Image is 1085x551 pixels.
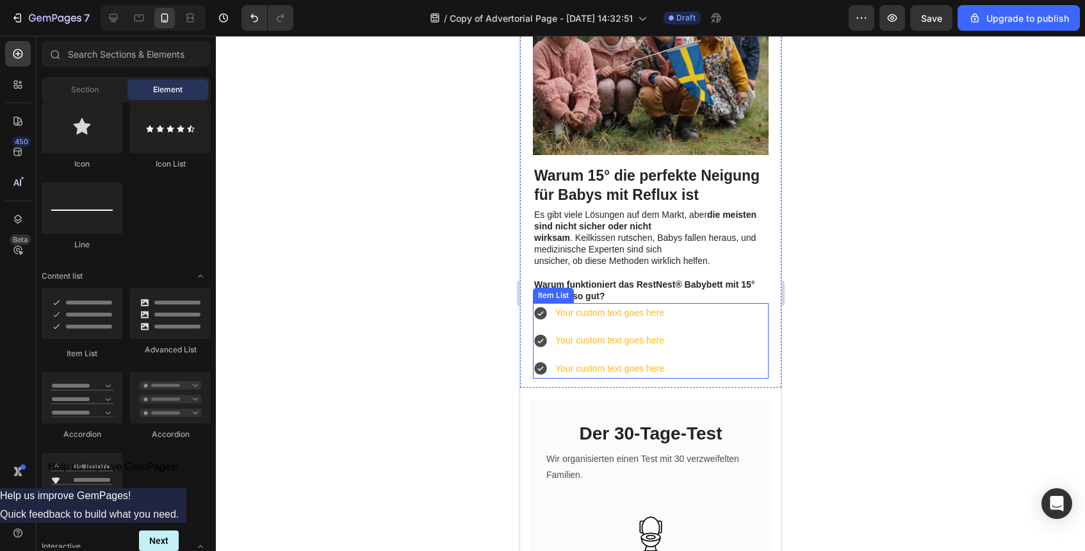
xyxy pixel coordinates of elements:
span: Save [921,13,942,24]
div: Upgrade to publish [968,12,1069,25]
p: 7 [84,10,90,26]
div: Beta [10,234,31,245]
div: Advanced List [130,344,211,356]
div: Accordion [130,429,211,440]
div: Line [42,239,122,251]
div: 450 [12,136,31,147]
div: Icon [42,158,122,170]
span: Element [153,84,183,95]
span: Copy of Advertorial Page - [DATE] 14:32:51 [450,12,633,25]
strong: Warum funktioniert das RestNest® Babybett mit 15° Neigung so gut? [14,243,234,265]
iframe: Design area [520,36,781,551]
span: Help us improve GemPages! [48,461,179,472]
div: Icon List [130,158,211,170]
strong: wirksam [14,197,50,207]
h2: Rich Text Editor. Editing area: main [13,129,249,170]
div: Your custom text goes here [33,295,146,315]
div: Item List [42,348,122,359]
button: Upgrade to publish [958,5,1080,31]
p: ⁠⁠⁠⁠⁠⁠⁠ [14,131,247,169]
strong: Der 30-Tage-Test [59,388,202,407]
button: Show survey - Help us improve GemPages! [48,461,179,488]
p: . Keilkissen rutschen, Babys fallen heraus, und medizinische Experten sind sich [14,196,247,219]
span: Section [71,84,99,95]
span: Draft [676,12,696,24]
p: unsicher, ob diese Methoden wirklich helfen. [14,219,247,231]
p: Wir organisierten einen Test mit 30 verzweifelten Familien. [26,415,235,447]
div: Accordion [42,429,122,440]
p: Es gibt viele Lösungen auf dem Markt, aber [14,173,247,196]
button: 7 [5,5,95,31]
span: Toggle open [190,266,211,286]
div: Undo/Redo [241,5,293,31]
div: Rich Text Editor. Editing area: main [13,172,249,268]
div: Open Intercom Messenger [1041,488,1072,519]
strong: die meisten sind nicht sicher oder nicht [14,174,236,195]
input: Search Sections & Elements [42,41,211,67]
strong: Warum 15° die perfekte Neigung für Babys mit Reflux ist [14,131,240,167]
div: Your custom text goes here [33,323,146,343]
div: Item List [15,254,51,265]
span: Content list [42,270,83,282]
span: / [444,12,447,25]
button: Save [910,5,952,31]
div: Your custom text goes here [33,267,146,287]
